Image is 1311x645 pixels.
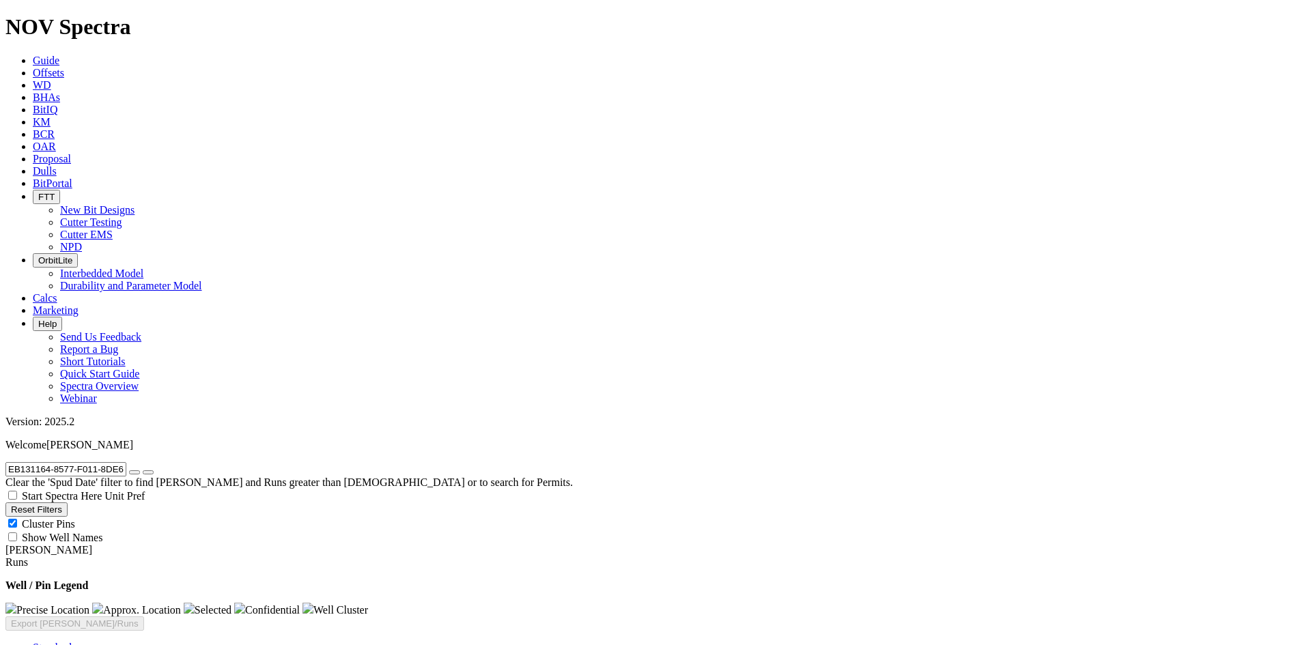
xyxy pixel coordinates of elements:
[302,604,368,616] span: Well Cluster
[5,476,573,488] span: Clear the 'Spud Date' filter to find [PERSON_NAME] and Runs greater than [DEMOGRAPHIC_DATA] or to...
[60,331,141,343] a: Send Us Feedback
[33,104,57,115] a: BitIQ
[8,491,17,500] input: Start Spectra Here
[38,255,72,266] span: OrbitLite
[60,216,122,228] a: Cutter Testing
[60,280,202,291] a: Durability and Parameter Model
[22,518,75,530] span: Cluster Pins
[302,603,313,614] img: cluster-marker.a50be41c.png
[33,165,57,177] a: Dulls
[60,368,139,379] a: Quick Start Guide
[60,392,97,404] a: Webinar
[33,55,59,66] a: Guide
[184,603,195,614] img: red-marker.4095a40b.png
[33,79,51,91] a: WD
[5,14,1306,40] h1: NOV Spectra
[60,356,126,367] a: Short Tutorials
[60,380,139,392] a: Spectra Overview
[60,241,82,253] a: NPD
[60,343,118,355] a: Report a Bug
[5,556,1306,569] div: Runs
[5,616,144,631] button: Export [PERSON_NAME]/Runs
[5,604,89,616] span: Precise Location
[60,268,143,279] a: Interbedded Model
[92,604,181,616] span: Approx. Location
[60,204,135,216] a: New Bit Designs
[33,304,79,316] a: Marketing
[92,603,103,614] img: gray-marker.228426f3.png
[60,229,113,240] a: Cutter EMS
[33,116,51,128] a: KM
[33,91,60,103] a: BHAs
[234,604,300,616] span: Confidential
[46,439,133,450] span: [PERSON_NAME]
[5,462,126,476] input: Search
[33,141,56,152] a: OAR
[33,177,72,189] a: BitPortal
[22,490,102,502] span: Start Spectra Here
[38,319,57,329] span: Help
[5,502,68,517] button: Reset Filters
[184,604,231,616] span: Selected
[33,253,78,268] button: OrbitLite
[5,603,16,614] img: default-marker.3f6f3db2.png
[33,67,64,78] a: Offsets
[5,439,1306,451] p: Welcome
[5,416,1306,428] div: Version: 2025.2
[5,544,1306,556] div: [PERSON_NAME]
[234,603,245,614] img: warning-marker.bf4c7e58.png
[33,128,55,140] a: BCR
[33,153,71,164] a: Proposal
[22,532,102,543] span: Show Well Names
[33,190,60,204] button: FTT
[38,192,55,202] span: FTT
[5,579,88,591] strong: Well / Pin Legend
[33,292,57,304] a: Calcs
[104,490,145,502] span: Unit Pref
[33,317,62,331] button: Help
